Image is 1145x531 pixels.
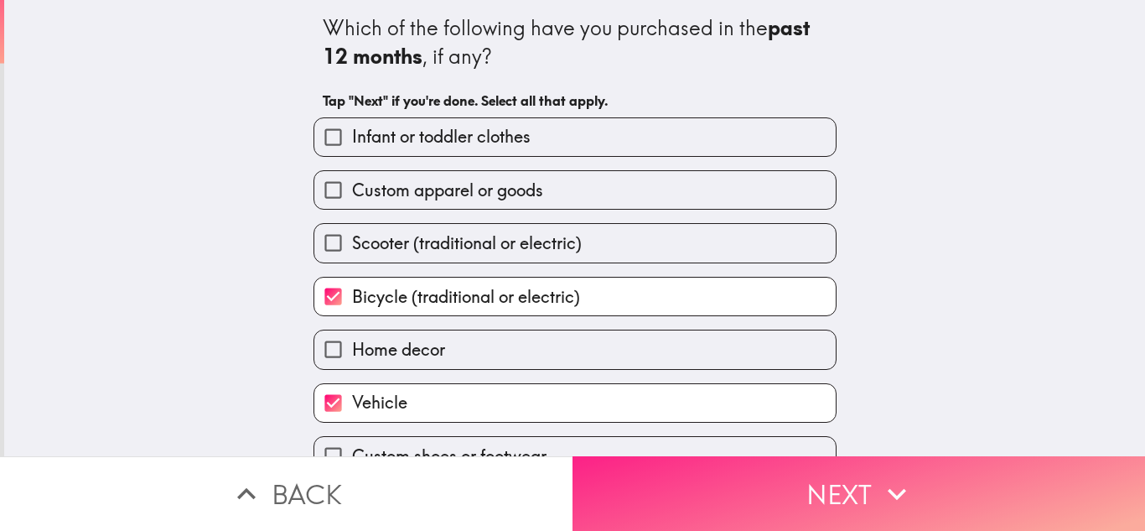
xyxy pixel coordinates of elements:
[323,14,827,70] div: Which of the following have you purchased in the , if any?
[314,278,836,315] button: Bicycle (traditional or electric)
[352,179,543,202] span: Custom apparel or goods
[572,456,1145,531] button: Next
[314,171,836,209] button: Custom apparel or goods
[323,91,827,110] h6: Tap "Next" if you're done. Select all that apply.
[314,384,836,422] button: Vehicle
[323,15,815,69] b: past 12 months
[352,445,547,468] span: Custom shoes or footwear
[314,437,836,475] button: Custom shoes or footwear
[352,232,582,255] span: Scooter (traditional or electric)
[314,224,836,262] button: Scooter (traditional or electric)
[314,118,836,156] button: Infant or toddler clothes
[352,125,531,148] span: Infant or toddler clothes
[314,331,836,368] button: Home decor
[352,391,407,414] span: Vehicle
[352,285,580,309] span: Bicycle (traditional or electric)
[352,338,445,362] span: Home decor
